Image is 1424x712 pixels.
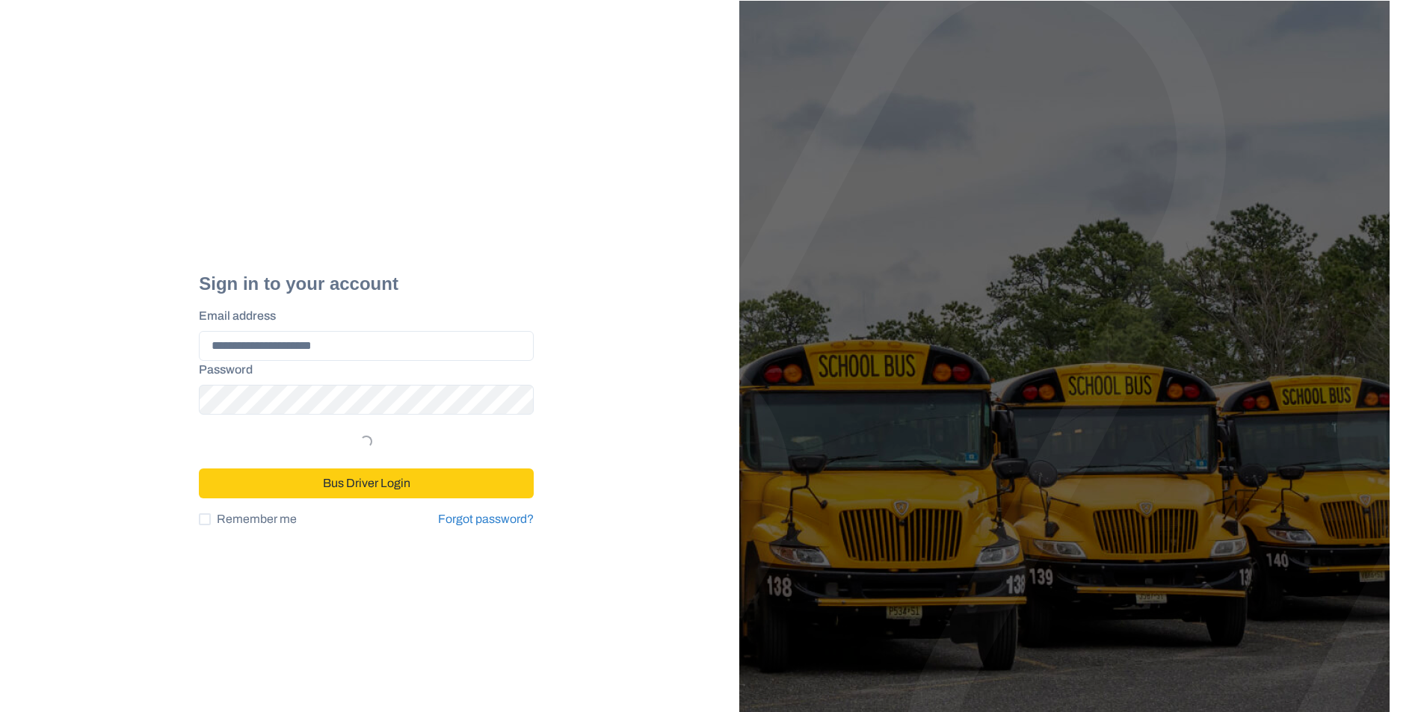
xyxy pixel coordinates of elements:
label: Password [199,361,525,379]
a: Bus Driver Login [199,470,534,483]
a: Forgot password? [438,510,534,528]
button: Bus Driver Login [199,468,534,498]
h2: Sign in to your account [199,273,534,295]
label: Email address [199,307,525,325]
a: Forgot password? [438,513,534,525]
span: Remember me [217,510,297,528]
